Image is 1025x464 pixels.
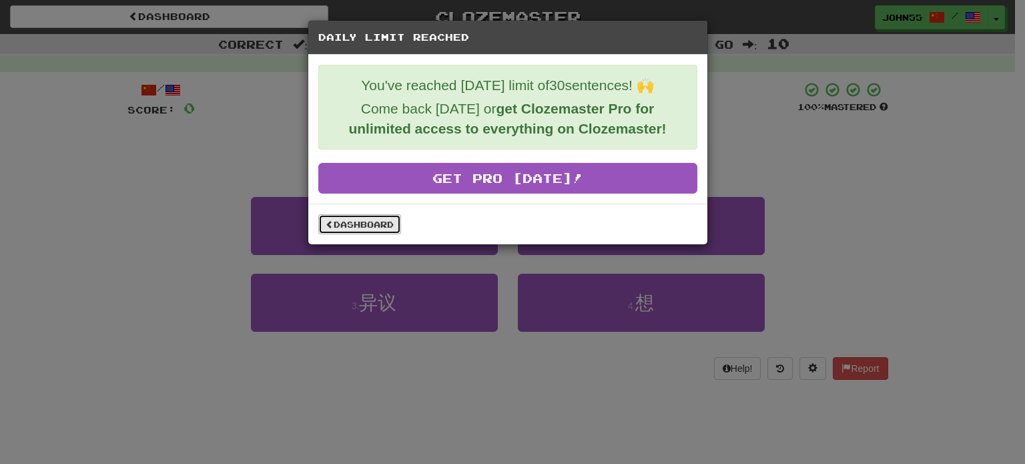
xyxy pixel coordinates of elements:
[348,101,666,136] strong: get Clozemaster Pro for unlimited access to everything on Clozemaster!
[329,75,687,95] p: You've reached [DATE] limit of 30 sentences! 🙌
[318,163,697,194] a: Get Pro [DATE]!
[318,31,697,44] h5: Daily Limit Reached
[329,99,687,139] p: Come back [DATE] or
[318,214,401,234] a: Dashboard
